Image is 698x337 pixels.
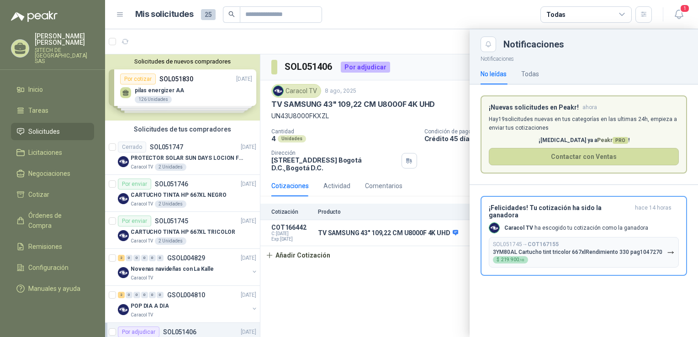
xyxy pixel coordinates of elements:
[28,211,85,231] span: Órdenes de Compra
[201,9,216,20] span: 25
[35,33,94,46] p: [PERSON_NAME] [PERSON_NAME]
[582,104,597,111] span: ahora
[493,241,559,248] p: SOL051745 →
[489,104,579,111] h3: ¡Nuevas solicitudes en Peakr!
[481,69,507,79] div: No leídas
[489,148,679,165] button: Contactar con Ventas
[11,207,94,234] a: Órdenes de Compra
[11,102,94,119] a: Tareas
[671,6,687,23] button: 1
[28,242,62,252] span: Remisiones
[489,115,679,132] p: Hay 19 solicitudes nuevas en tus categorías en las ultimas 24h, empieza a enviar tus cotizaciones
[11,81,94,98] a: Inicio
[489,237,679,268] button: SOL051745→COT1671553YM80AL Cartucho tint tricolor 667xlRendimiento 330 pag1047270$219.900,10
[11,259,94,276] a: Configuración
[521,69,539,79] div: Todas
[28,263,69,273] span: Configuración
[470,52,698,63] p: Notificaciones
[489,204,631,219] h3: ¡Felicidades! Tu cotización ha sido la ganadora
[28,105,48,116] span: Tareas
[489,136,679,145] p: ¡[MEDICAL_DATA] ya a !
[28,84,43,95] span: Inicio
[11,11,58,22] img: Logo peakr
[635,204,672,219] span: hace 14 horas
[503,40,687,49] div: Notificaciones
[597,137,628,143] span: Peakr
[11,165,94,182] a: Negociaciones
[546,10,566,20] div: Todas
[501,258,524,262] span: 219.900
[28,190,49,200] span: Cotizar
[493,256,528,263] div: $
[481,37,496,52] button: Close
[35,47,94,64] p: SITECH DE [GEOGRAPHIC_DATA] SAS
[11,280,94,297] a: Manuales y ayuda
[519,258,524,262] span: ,10
[11,238,94,255] a: Remisiones
[11,186,94,203] a: Cotizar
[28,147,62,158] span: Licitaciones
[28,168,70,179] span: Negociaciones
[489,223,499,233] img: Company Logo
[613,137,628,144] span: PRO
[504,224,648,232] p: ha escogido tu cotización como la ganadora
[228,11,235,17] span: search
[135,8,194,21] h1: Mis solicitudes
[493,249,662,255] p: 3YM80AL Cartucho tint tricolor 667xlRendimiento 330 pag1047270
[528,241,559,247] b: COT167155
[28,126,60,137] span: Solicitudes
[28,284,80,294] span: Manuales y ayuda
[11,144,94,161] a: Licitaciones
[11,123,94,140] a: Solicitudes
[504,225,533,231] b: Caracol TV
[481,196,687,276] button: ¡Felicidades! Tu cotización ha sido la ganadorahace 14 horas Company LogoCaracol TV ha escogido t...
[680,4,690,13] span: 1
